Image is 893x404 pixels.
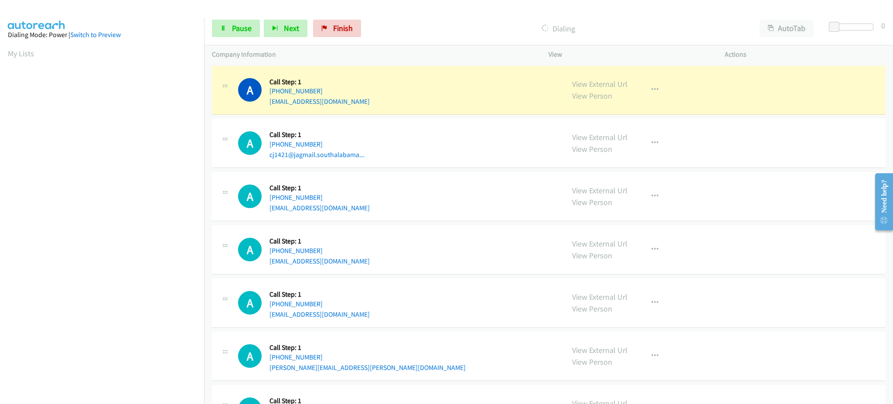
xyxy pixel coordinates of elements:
div: The call is yet to be attempted [238,238,262,261]
h1: A [238,78,262,102]
a: [EMAIL_ADDRESS][DOMAIN_NAME] [269,204,370,212]
button: AutoTab [760,20,814,37]
h1: A [238,291,262,315]
a: View External Url [572,79,627,89]
p: Dialing [373,23,744,34]
a: [EMAIL_ADDRESS][DOMAIN_NAME] [269,310,370,318]
a: View External Url [572,239,627,249]
span: Pause [232,23,252,33]
h5: Call Step: 1 [269,237,370,246]
a: Switch to Preview [70,31,121,39]
a: [PERSON_NAME][EMAIL_ADDRESS][PERSON_NAME][DOMAIN_NAME] [269,363,466,372]
a: My Lists [8,48,34,58]
a: View Person [572,250,612,260]
div: The call is yet to be attempted [238,131,262,155]
a: [PHONE_NUMBER] [269,87,323,95]
a: View External Url [572,345,627,355]
a: Pause [212,20,260,37]
a: [PHONE_NUMBER] [269,193,323,202]
h5: Call Step: 1 [269,130,365,139]
a: [PHONE_NUMBER] [269,300,323,308]
p: Actions [725,49,885,60]
a: cj1421@jagmail.southalabama... [269,151,365,159]
iframe: Resource Center [868,167,893,236]
a: [PHONE_NUMBER] [269,140,323,148]
div: 0 [881,20,885,31]
a: View Person [572,357,612,367]
h5: Call Step: 1 [269,290,370,299]
div: The call is yet to be attempted [238,344,262,368]
h5: Call Step: 1 [269,184,370,192]
a: View External Url [572,132,627,142]
a: [EMAIL_ADDRESS][DOMAIN_NAME] [269,257,370,265]
p: View [549,49,709,60]
a: View Person [572,91,612,101]
a: View Person [572,304,612,314]
h5: Call Step: 1 [269,78,370,86]
a: Finish [313,20,361,37]
div: Dialing Mode: Power | [8,30,196,40]
a: View External Url [572,292,627,302]
button: Next [264,20,307,37]
h1: A [238,131,262,155]
h5: Call Step: 1 [269,343,466,352]
a: [PHONE_NUMBER] [269,247,323,255]
a: View Person [572,144,612,154]
div: The call is yet to be attempted [238,291,262,315]
span: Next [284,23,299,33]
a: [PHONE_NUMBER] [269,353,323,361]
h1: A [238,344,262,368]
a: [EMAIL_ADDRESS][DOMAIN_NAME] [269,97,370,106]
h1: A [238,185,262,208]
a: View External Url [572,185,627,195]
a: View Person [572,197,612,207]
p: Company Information [212,49,533,60]
h1: A [238,238,262,261]
div: Delay between calls (in seconds) [833,24,873,31]
span: Finish [333,23,353,33]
